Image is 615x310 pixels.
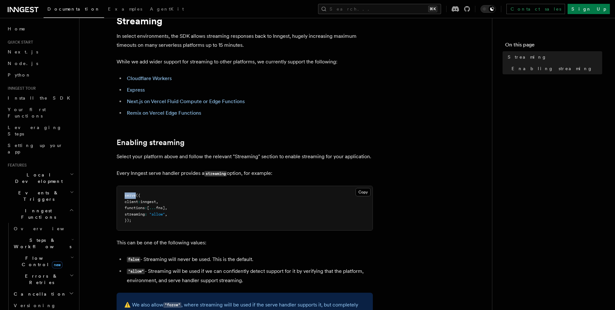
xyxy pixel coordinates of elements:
[146,2,188,17] a: AgentKit
[11,291,67,297] span: Cancellation
[5,92,75,104] a: Install the SDK
[149,212,165,216] span: "allow"
[11,234,75,252] button: Steps & Workflows
[5,187,75,205] button: Events & Triggers
[117,138,184,147] a: Enabling streaming
[127,87,145,93] a: Express
[163,302,181,308] code: "force"
[11,252,75,270] button: Flow Controlnew
[11,255,70,268] span: Flow Control
[104,2,146,17] a: Examples
[512,65,593,72] span: Enabling streaming
[5,69,75,81] a: Python
[8,143,63,154] span: Setting up your app
[8,26,26,32] span: Home
[8,72,31,77] span: Python
[125,218,131,223] span: });
[568,4,610,14] a: Sign Up
[149,206,156,210] span: ...
[138,200,140,204] span: :
[127,98,245,104] a: Next.js on Vercel Fluid Compute or Edge Functions
[8,125,62,136] span: Leveraging Steps
[150,6,184,12] span: AgentKit
[108,6,142,12] span: Examples
[11,223,75,234] a: Overview
[5,23,75,35] a: Home
[5,169,75,187] button: Local Development
[156,200,158,204] span: ,
[204,171,227,176] code: streaming
[11,237,71,250] span: Steps & Workflows
[125,267,373,285] li: - Streaming will be used if we can confidently detect support for it by verifying that the platfo...
[125,255,373,264] li: - Streaming will never be used. This is the default.
[156,206,165,210] span: fns]
[117,57,373,66] p: While we add wider support for streaming to other platforms, we currently support the following:
[506,4,565,14] a: Contact sales
[117,32,373,50] p: In select environments, the SDK allows streaming responses back to Inngest, hugely increasing max...
[356,188,371,196] button: Copy
[509,63,602,74] a: Enabling streaming
[14,226,80,231] span: Overview
[5,46,75,58] a: Next.js
[44,2,104,18] a: Documentation
[14,303,56,308] span: Versioning
[505,41,602,51] h4: On this page
[136,193,140,198] span: ({
[5,163,27,168] span: Features
[508,54,547,60] span: Streaming
[480,5,496,13] button: Toggle dark mode
[127,75,172,81] a: Cloudflare Workers
[5,208,69,220] span: Inngest Functions
[127,257,140,262] code: false
[5,172,70,184] span: Local Development
[8,95,74,101] span: Install the SDK
[125,193,136,198] span: serve
[5,40,33,45] span: Quick start
[318,4,441,14] button: Search...⌘K
[8,49,38,54] span: Next.js
[8,61,38,66] span: Node.js
[125,212,145,216] span: streaming
[117,169,373,178] p: Every Inngest serve handler provides a option, for example:
[117,238,373,247] p: This can be one of the following values:
[165,206,167,210] span: ,
[5,122,75,140] a: Leveraging Steps
[428,6,437,12] kbd: ⌘K
[11,288,75,300] button: Cancellation
[5,86,36,91] span: Inngest tour
[11,273,70,286] span: Errors & Retries
[505,51,602,63] a: Streaming
[145,206,147,210] span: :
[5,104,75,122] a: Your first Functions
[8,107,46,118] span: Your first Functions
[5,190,70,202] span: Events & Triggers
[145,212,147,216] span: :
[117,15,373,27] h1: Streaming
[5,140,75,158] a: Setting up your app
[140,200,156,204] span: inngest
[165,212,167,216] span: ,
[47,6,100,12] span: Documentation
[5,205,75,223] button: Inngest Functions
[127,110,201,116] a: Remix on Vercel Edge Functions
[52,261,62,268] span: new
[125,206,145,210] span: functions
[5,58,75,69] a: Node.js
[11,270,75,288] button: Errors & Retries
[147,206,149,210] span: [
[117,152,373,161] p: Select your platform above and follow the relevant "Streaming" section to enable streaming for yo...
[125,200,138,204] span: client
[127,269,145,274] code: "allow"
